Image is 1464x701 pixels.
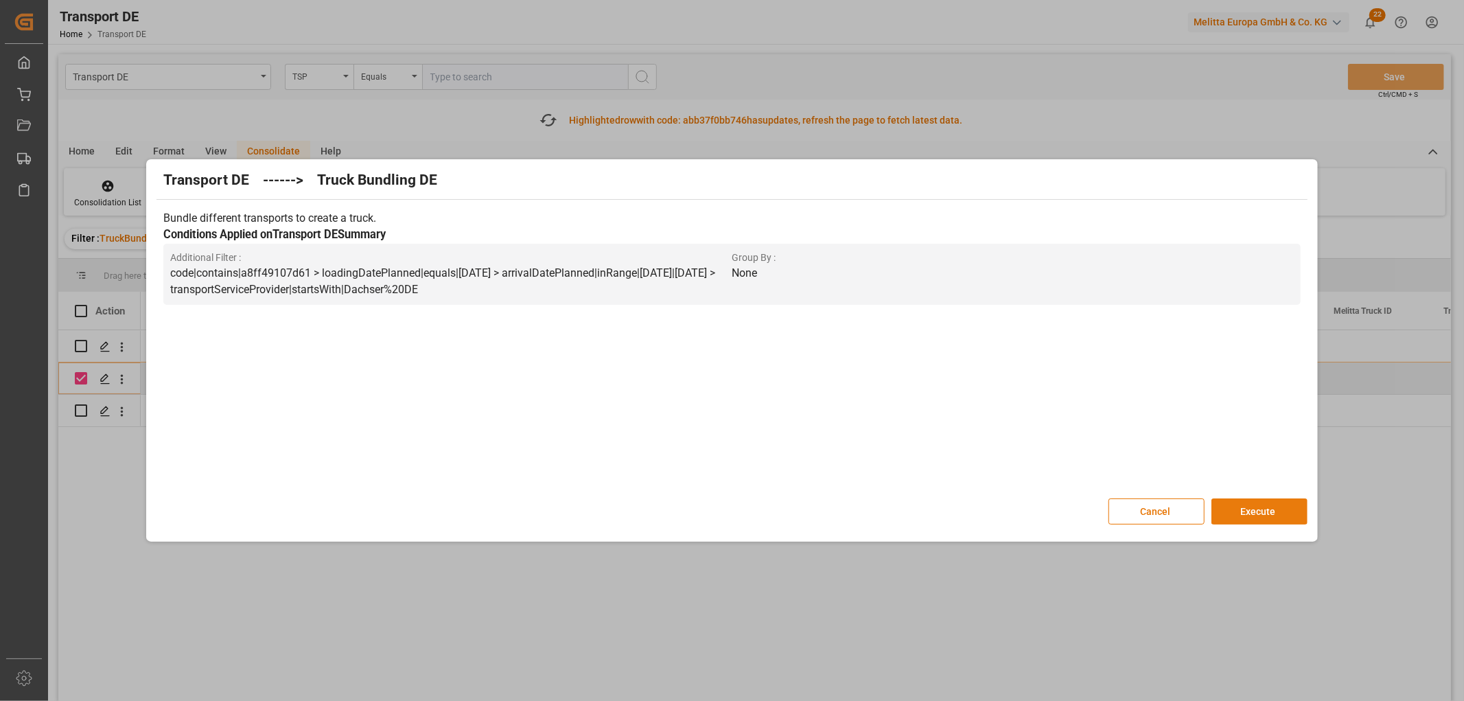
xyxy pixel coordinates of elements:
p: code|contains|a8ff49107d61 > loadingDatePlanned|equals|[DATE] > arrivalDatePlanned|inRange|[DATE]... [170,265,732,298]
h3: Conditions Applied on Transport DE Summary [163,227,1300,244]
span: Group By : [732,251,1293,265]
p: None [732,265,1293,281]
h2: Truck Bundling DE [317,170,437,192]
h2: ------> [263,170,303,192]
h2: Transport DE [163,170,249,192]
p: Bundle different transports to create a truck. [163,210,1300,227]
button: Execute [1211,498,1308,525]
span: Additional Filter : [170,251,732,265]
button: Cancel [1108,498,1205,525]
